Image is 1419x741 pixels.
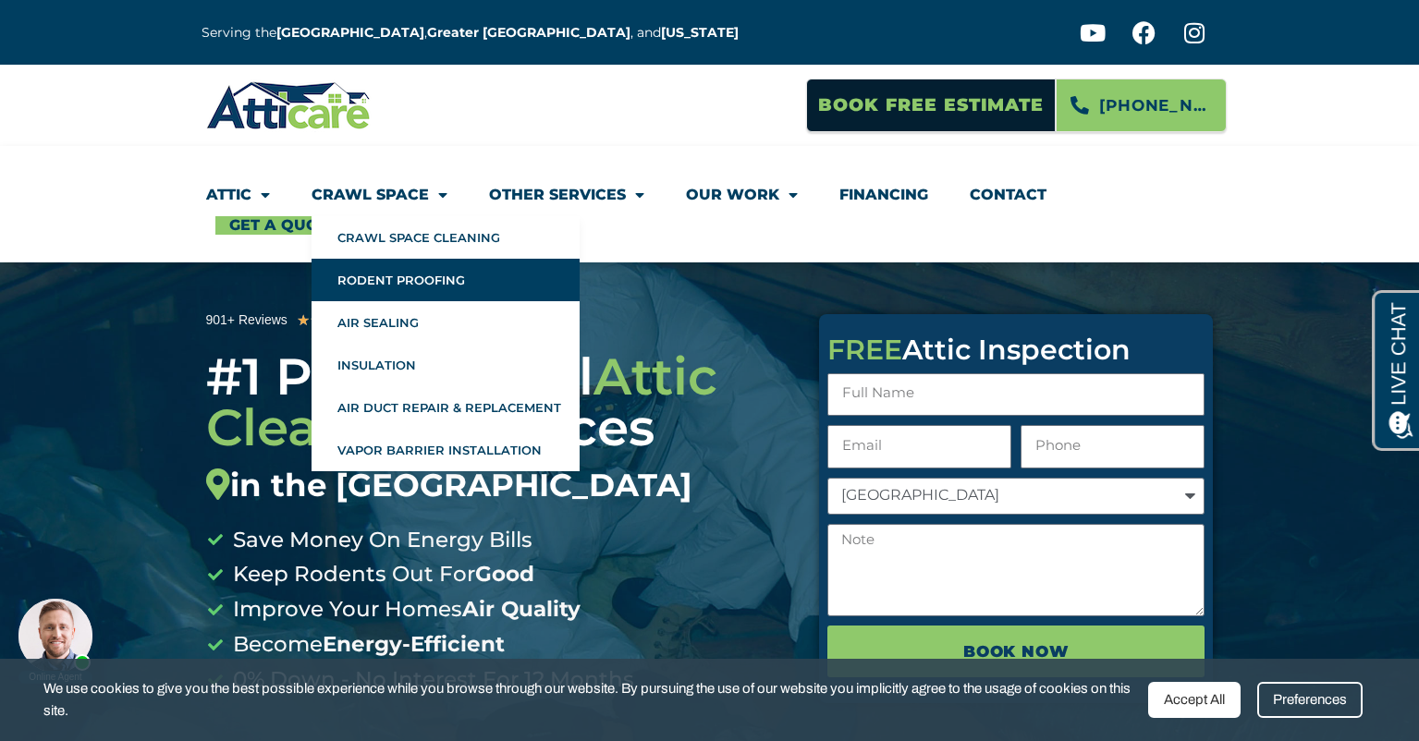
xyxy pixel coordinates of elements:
[1021,425,1205,468] input: Only numbers and phone characters (#, -, *, etc) are accepted.
[475,561,534,587] b: Good
[312,259,580,301] a: Rodent Proofing
[215,216,352,235] a: Get A Quote
[806,79,1056,132] a: Book Free Estimate
[43,677,1134,723] span: We use cookies to give you the best possible experience while you browse through our website. By ...
[818,88,1044,123] span: Book Free Estimate
[312,301,580,344] a: Air Sealing
[312,344,580,386] a: Insulation
[661,24,739,41] a: [US_STATE]
[1056,79,1227,132] a: [PHONE_NUMBER]
[489,174,644,216] a: Other Services
[312,216,580,471] ul: Crawl Space
[1257,682,1363,718] div: Preferences
[228,592,581,627] span: Improve Your Homes
[206,310,287,331] div: 901+ Reviews
[970,174,1046,216] a: Contact
[45,15,149,38] span: Opens a chat window
[202,22,752,43] p: Serving the , , and
[206,346,717,458] span: Attic Cleaning
[427,24,630,41] a: Greater [GEOGRAPHIC_DATA]
[323,631,505,657] b: Energy-Efficient
[9,547,305,686] iframe: Chat Invitation
[312,174,447,216] a: Crawl Space
[827,333,902,367] span: FREE
[228,557,534,592] span: Keep Rodents Out For
[206,467,792,504] div: in the [GEOGRAPHIC_DATA]
[827,373,1205,417] input: Full Name
[312,386,580,429] a: Air Duct Repair & Replacement
[839,174,928,216] a: Financing
[297,309,310,333] i: ★
[312,216,580,259] a: Crawl Space Cleaning
[206,351,792,504] div: #1 Professional Services
[827,626,1205,677] button: BOOK NOW
[310,309,323,333] i: ★
[312,429,580,471] a: Vapor Barrier Installation
[1148,682,1241,718] div: Accept All
[206,174,270,216] a: Attic
[228,627,505,662] span: Become
[276,24,424,41] a: [GEOGRAPHIC_DATA]
[963,636,1070,667] span: BOOK NOW
[297,309,361,333] div: 5/5
[827,425,1011,468] input: Email
[206,174,1214,235] nav: Menu
[462,596,581,622] b: Air Quality
[686,174,798,216] a: Our Work
[1099,90,1212,121] span: [PHONE_NUMBER]
[827,336,1205,364] div: Attic Inspection
[228,523,532,558] span: Save Money On Energy Bills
